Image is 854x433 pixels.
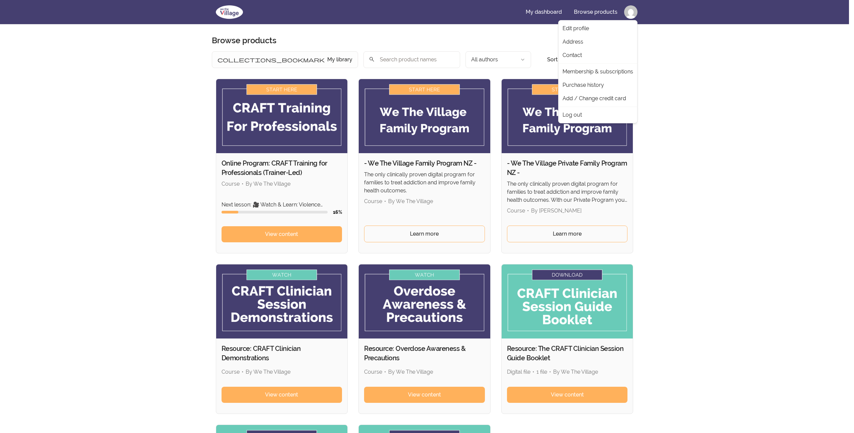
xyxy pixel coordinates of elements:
[560,35,636,49] a: Address
[560,108,636,122] a: Log out
[560,92,636,105] a: Add / Change credit card
[560,78,636,92] a: Purchase history
[560,22,636,35] a: Edit profile
[560,49,636,62] a: Contact
[560,65,636,78] a: Membership & subscriptions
